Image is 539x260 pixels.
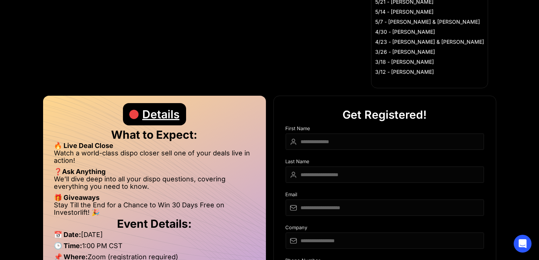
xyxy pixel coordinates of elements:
[54,175,255,194] li: We’ll dive deep into all your dispo questions, covering everything you need to know.
[54,242,255,253] li: 1:00 PM CST
[54,149,255,168] li: Watch a world-class dispo closer sell one of your deals live in action!
[142,103,179,125] div: Details
[54,194,100,201] strong: 🎁 Giveaways
[286,225,484,233] div: Company
[286,126,484,134] div: First Name
[54,142,114,149] strong: 🔥 Live Deal Close
[286,159,484,167] div: Last Name
[54,168,106,175] strong: ❓Ask Anything
[54,201,255,216] li: Stay Till the End for a Chance to Win 30 Days Free on Investorlift! 🎉
[54,231,81,238] strong: 📅 Date:
[514,235,532,253] div: Open Intercom Messenger
[111,128,198,141] strong: What to Expect:
[54,242,82,250] strong: 🕒 Time:
[342,103,427,126] div: Get Registered!
[117,217,192,230] strong: Event Details:
[54,231,255,242] li: [DATE]
[286,192,484,200] div: Email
